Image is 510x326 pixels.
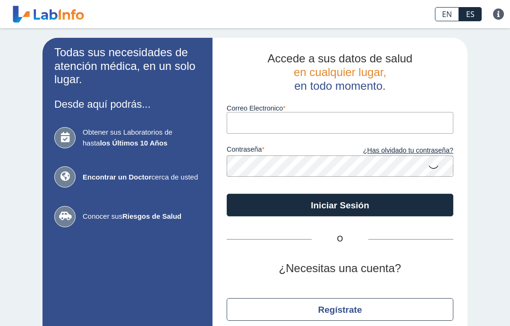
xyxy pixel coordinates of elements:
span: Obtener sus Laboratorios de hasta [83,127,201,148]
h2: ¿Necesitas una cuenta? [227,262,453,275]
a: EN [435,7,459,21]
b: Riesgos de Salud [122,212,181,220]
span: Accede a sus datos de salud [268,52,413,65]
label: contraseña [227,146,340,156]
a: ES [459,7,482,21]
b: los Últimos 10 Años [100,139,168,147]
b: Encontrar un Doctor [83,173,152,181]
h3: Desde aquí podrás... [54,98,201,110]
span: en todo momento. [294,79,385,92]
span: O [312,233,368,245]
a: ¿Has olvidado tu contraseña? [340,146,453,156]
iframe: Help widget launcher [426,289,500,316]
h2: Todas sus necesidades de atención médica, en un solo lugar. [54,46,201,86]
span: en cualquier lugar, [294,66,386,78]
span: cerca de usted [83,172,201,183]
button: Regístrate [227,298,453,321]
label: Correo Electronico [227,104,453,112]
button: Iniciar Sesión [227,194,453,216]
span: Conocer sus [83,211,201,222]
